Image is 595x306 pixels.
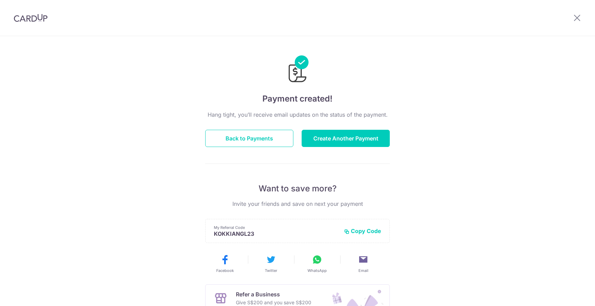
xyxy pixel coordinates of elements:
[205,254,245,273] button: Facebook
[205,93,390,105] h4: Payment created!
[302,130,390,147] button: Create Another Payment
[358,268,368,273] span: Email
[205,200,390,208] p: Invite your friends and save on next your payment
[344,228,381,234] button: Copy Code
[343,254,384,273] button: Email
[14,14,48,22] img: CardUp
[214,230,338,237] p: KOKKIANGL23
[205,110,390,119] p: Hang tight, you’ll receive email updates on the status of the payment.
[205,183,390,194] p: Want to save more?
[265,268,277,273] span: Twitter
[214,225,338,230] p: My Referral Code
[251,254,291,273] button: Twitter
[205,130,293,147] button: Back to Payments
[216,268,234,273] span: Facebook
[286,55,309,84] img: Payments
[297,254,337,273] button: WhatsApp
[307,268,327,273] span: WhatsApp
[236,290,311,298] p: Refer a Business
